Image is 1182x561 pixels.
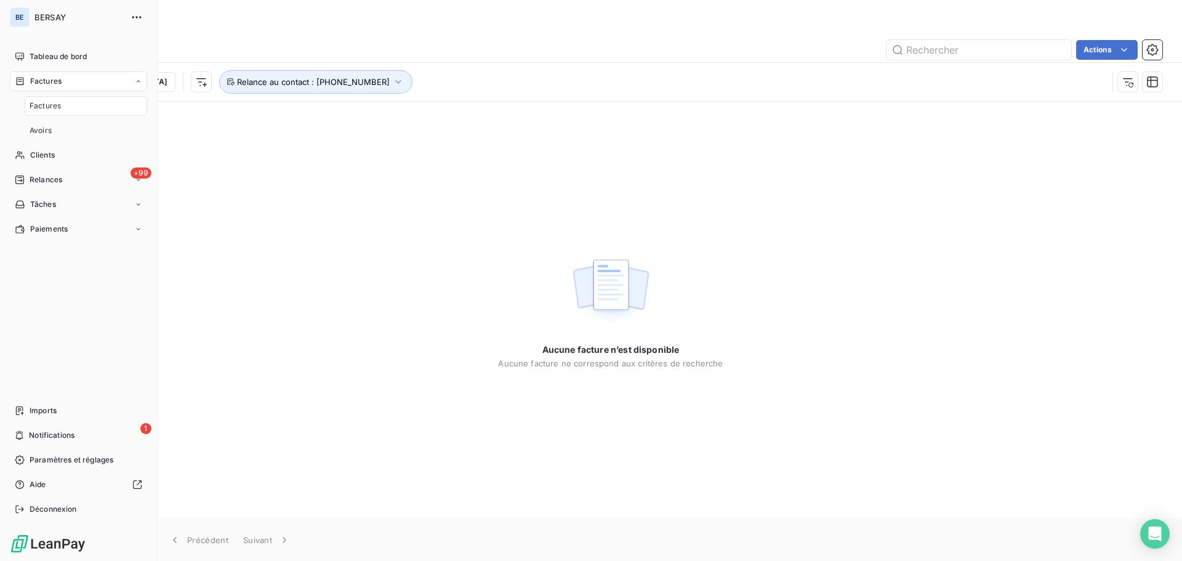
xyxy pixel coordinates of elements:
input: Rechercher [886,40,1071,60]
span: Paramètres et réglages [30,454,113,466]
span: Aucune facture n’est disponible [542,344,680,356]
span: Aide [30,479,46,490]
div: Open Intercom Messenger [1140,519,1170,549]
span: Factures [30,76,62,87]
span: Aucune facture ne correspond aux critères de recherche [498,358,723,368]
span: 1 [140,423,151,434]
span: Relance au contact : [PHONE_NUMBER] [237,77,390,87]
span: Notifications [29,430,74,441]
span: BERSAY [34,12,123,22]
span: +99 [131,167,151,179]
span: Déconnexion [30,504,77,515]
a: Aide [10,475,147,494]
button: Suivant [236,527,298,553]
img: empty state [571,252,650,329]
button: Actions [1076,40,1138,60]
span: Avoirs [30,125,52,136]
img: Logo LeanPay [10,534,86,554]
button: Précédent [161,527,236,553]
span: Imports [30,405,57,416]
span: Tâches [30,199,56,210]
span: Clients [30,150,55,161]
span: Factures [30,100,61,111]
span: Paiements [30,224,68,235]
span: Tableau de bord [30,51,87,62]
div: BE [10,7,30,27]
span: Relances [30,174,62,185]
button: Relance au contact : [PHONE_NUMBER] [219,70,412,94]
